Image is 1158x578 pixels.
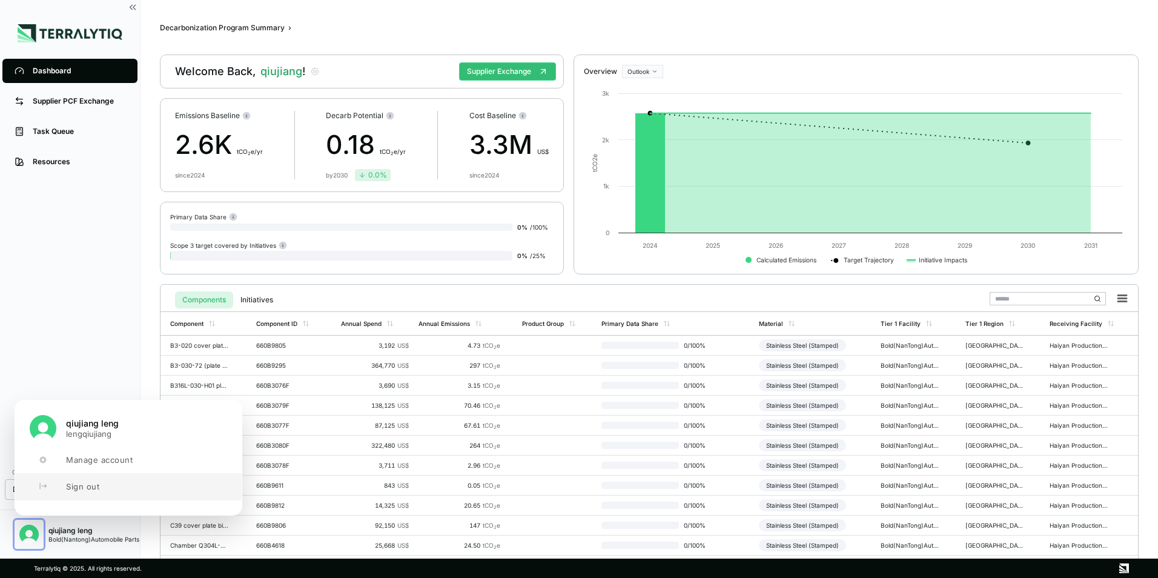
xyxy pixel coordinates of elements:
[881,482,939,489] div: Bold(NanTong)Automobile Parts - [GEOGRAPHIC_DATA]
[48,526,139,536] div: qiujiang leng
[483,482,500,489] span: tCO e
[965,482,1024,489] div: [GEOGRAPHIC_DATA]
[397,522,409,529] span: US$
[170,522,228,529] div: C39 cover plate billet
[256,442,314,449] div: 660B3080F
[397,462,409,469] span: US$
[233,291,280,308] button: Initiatives
[881,362,939,369] div: Bold(NanTong)Automobile Parts - [GEOGRAPHIC_DATA]
[359,170,387,180] div: 0.0 %
[881,442,939,449] div: Bold(NanTong)Automobile Parts - [GEOGRAPHIC_DATA]
[256,382,314,389] div: 660B3076F
[494,485,497,490] sub: 2
[237,148,263,155] span: t CO e/yr
[170,362,228,369] div: B3-030-72 (plate pack）
[30,415,56,442] img: qiujiang leng
[326,125,406,164] div: 0.18
[170,382,228,389] div: B316L-030-H01 plate with copper
[759,539,846,551] div: Stainless Steel (Stamped)
[881,462,939,469] div: Bold(NanTong)Automobile Parts - [GEOGRAPHIC_DATA]
[494,425,497,430] sub: 2
[302,65,305,78] span: !
[602,90,609,97] text: 3k
[248,151,251,156] sub: 2
[341,442,409,449] div: 322,480
[591,154,598,172] text: tCO e
[494,365,497,370] sub: 2
[965,382,1024,389] div: [GEOGRAPHIC_DATA]
[759,479,846,491] div: Stainless Steel (Stamped)
[33,96,125,106] div: Supplier PCF Exchange
[494,405,497,410] sub: 2
[341,320,382,327] div: Annual Spend
[341,422,409,429] div: 87,125
[642,242,657,249] text: 2024
[397,502,409,509] span: US$
[256,422,314,429] div: 660B3077F
[419,342,500,349] div: 4.73
[965,542,1024,549] div: [GEOGRAPHIC_DATA]
[419,442,500,449] div: 264
[530,252,546,259] span: / 25 %
[256,462,314,469] div: 660B3078F
[679,542,718,549] span: 0 / 100 %
[483,462,500,469] span: tCO e
[483,402,500,409] span: tCO e
[1050,402,1108,409] div: Haiyan Production CNRAQ
[13,485,41,494] span: Danfoss
[679,462,718,469] span: 0 / 100 %
[419,422,500,429] div: 67.61
[679,502,718,509] span: 0 / 100 %
[175,111,263,121] div: Emissions Baseline
[15,520,44,549] button: Close user button
[419,402,500,409] div: 70.46
[419,362,500,369] div: 297
[679,482,718,489] span: 0 / 100 %
[1050,362,1108,369] div: Haiyan Production CNRAQ
[591,158,598,161] tspan: 2
[459,62,556,81] button: Supplier Exchange
[419,542,500,549] div: 24.50
[419,522,500,529] div: 147
[397,342,409,349] span: US$
[341,462,409,469] div: 3,711
[170,320,203,327] div: Component
[517,252,528,259] span: 0 %
[881,342,939,349] div: Bold(NanTong)Automobile Parts - [GEOGRAPHIC_DATA]
[19,525,39,544] img: qiujiang leng
[679,422,718,429] span: 0 / 100 %
[679,362,718,369] span: 0 / 100 %
[759,519,846,531] div: Stainless Steel (Stamped)
[256,522,314,529] div: 660B9806
[341,542,409,549] div: 25,668
[397,362,409,369] span: US$
[397,382,409,389] span: US$
[66,482,99,491] span: Sign out
[1050,422,1108,429] div: Haiyan Production CNRAQ
[326,171,348,179] div: by 2030
[494,465,497,470] sub: 2
[759,320,783,327] div: Material
[66,455,133,465] span: Manage account
[494,385,497,390] sub: 2
[1050,320,1102,327] div: Receiving Facility
[1050,462,1108,469] div: Haiyan Production CNRAQ
[679,402,718,409] span: 0 / 100 %
[759,379,846,391] div: Stainless Steel (Stamped)
[260,64,305,79] span: qiujiang
[1050,502,1108,509] div: Haiyan Production CNRAQ
[965,522,1024,529] div: [GEOGRAPHIC_DATA]
[759,459,846,471] div: Stainless Steel (Stamped)
[256,362,314,369] div: 660B9295
[341,482,409,489] div: 843
[1050,442,1108,449] div: Haiyan Production CNRAQ
[965,362,1024,369] div: [GEOGRAPHIC_DATA]
[759,339,846,351] div: Stainless Steel (Stamped)
[756,256,816,264] text: Calculated Emissions
[175,291,233,308] button: Components
[256,502,314,509] div: 660B9812
[288,23,291,33] span: ›
[483,542,500,549] span: tCO e
[769,242,783,249] text: 2026
[679,342,718,349] span: 0 / 100 %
